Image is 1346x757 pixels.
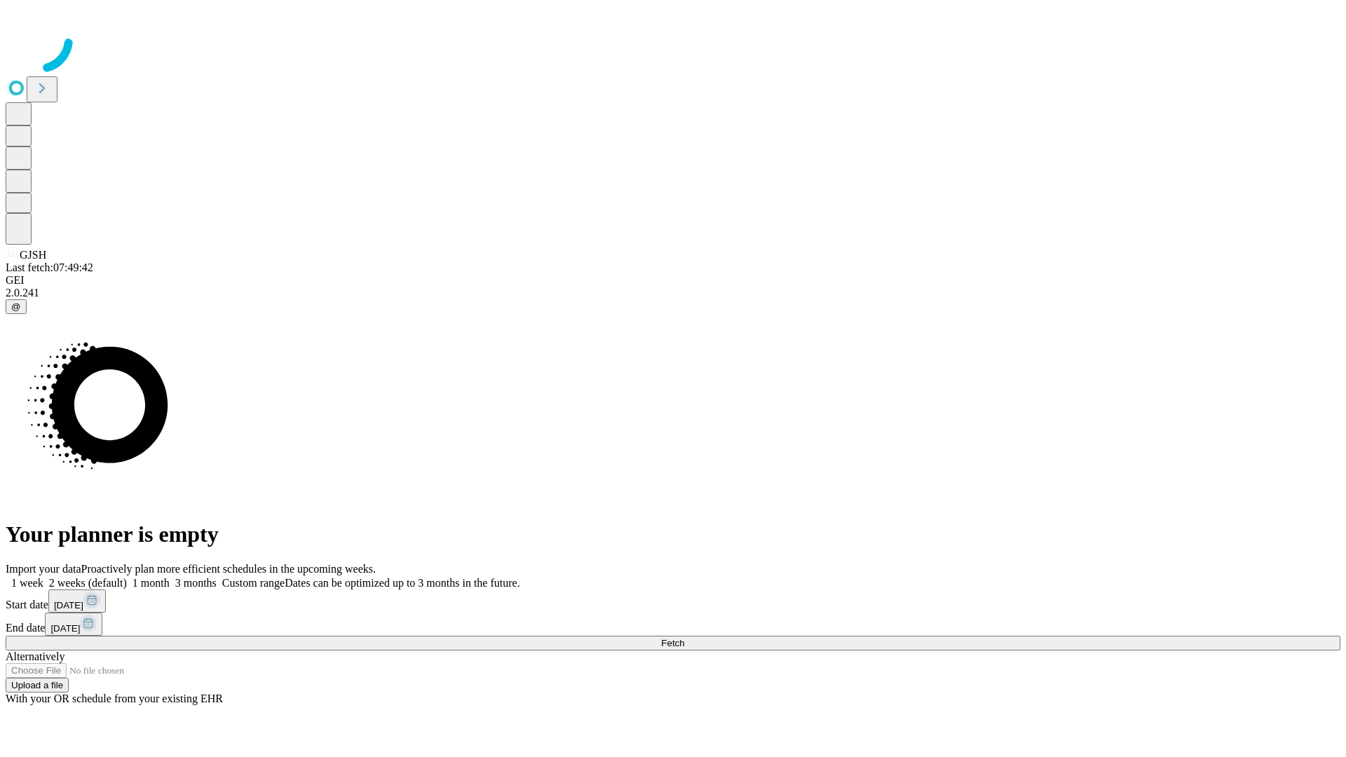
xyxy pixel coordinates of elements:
[6,589,1340,613] div: Start date
[6,678,69,693] button: Upload a file
[6,299,27,314] button: @
[45,613,102,636] button: [DATE]
[11,577,43,589] span: 1 week
[6,693,223,704] span: With your OR schedule from your existing EHR
[6,613,1340,636] div: End date
[6,636,1340,650] button: Fetch
[132,577,170,589] span: 1 month
[81,563,376,575] span: Proactively plan more efficient schedules in the upcoming weeks.
[6,521,1340,547] h1: Your planner is empty
[661,638,684,648] span: Fetch
[6,287,1340,299] div: 2.0.241
[6,261,93,273] span: Last fetch: 07:49:42
[11,301,21,312] span: @
[48,589,106,613] button: [DATE]
[6,274,1340,287] div: GEI
[20,249,46,261] span: GJSH
[285,577,519,589] span: Dates can be optimized up to 3 months in the future.
[54,600,83,611] span: [DATE]
[49,577,127,589] span: 2 weeks (default)
[222,577,285,589] span: Custom range
[50,623,80,634] span: [DATE]
[175,577,217,589] span: 3 months
[6,563,81,575] span: Import your data
[6,650,64,662] span: Alternatively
